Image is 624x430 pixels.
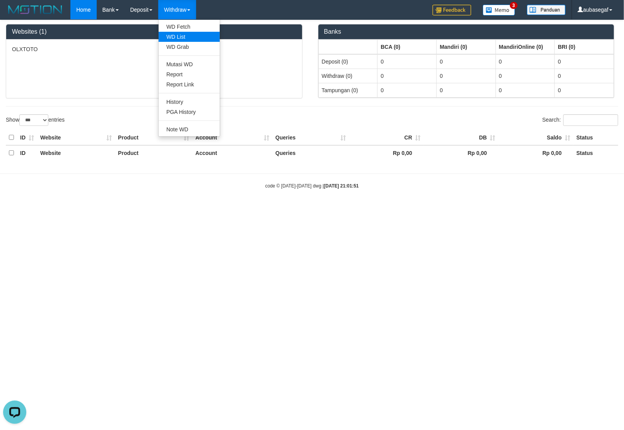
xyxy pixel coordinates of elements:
[12,45,296,53] p: OLXTOTO
[318,69,378,83] td: Withdraw (0)
[573,145,618,160] th: Status
[436,54,496,69] td: 0
[318,40,378,54] th: Group: activate to sort column ascending
[542,114,618,126] label: Search:
[318,83,378,97] td: Tampungan (0)
[159,97,220,107] a: History
[159,69,220,79] a: Report
[159,124,220,134] a: Note WD
[159,22,220,32] a: WD Fetch
[563,114,618,126] input: Search:
[433,5,471,15] img: Feedback.jpg
[159,107,220,117] a: PGA History
[555,83,614,97] td: 0
[6,4,65,15] img: MOTION_logo.png
[159,79,220,89] a: Report Link
[318,54,378,69] td: Deposit (0)
[527,5,566,15] img: panduan.png
[436,83,496,97] td: 0
[272,145,349,160] th: Queries
[115,130,192,145] th: Product
[265,183,359,189] small: code © [DATE]-[DATE] dwg |
[555,40,614,54] th: Group: activate to sort column ascending
[272,130,349,145] th: Queries
[496,54,555,69] td: 0
[499,130,573,145] th: Saldo
[19,114,48,126] select: Showentries
[555,69,614,83] td: 0
[496,40,555,54] th: Group: activate to sort column ascending
[378,54,437,69] td: 0
[499,145,573,160] th: Rp 0,00
[6,114,65,126] label: Show entries
[159,59,220,69] a: Mutasi WD
[573,130,618,145] th: Status
[159,32,220,42] a: WD List
[3,3,26,26] button: Open LiveChat chat widget
[324,183,359,189] strong: [DATE] 21:01:51
[436,40,496,54] th: Group: activate to sort column ascending
[37,130,115,145] th: Website
[496,69,555,83] td: 0
[555,54,614,69] td: 0
[510,2,518,9] span: 3
[424,145,499,160] th: Rp 0,00
[192,145,272,160] th: Account
[349,145,424,160] th: Rp 0,00
[192,130,272,145] th: Account
[349,130,424,145] th: CR
[496,83,555,97] td: 0
[17,145,37,160] th: ID
[483,5,515,15] img: Button%20Memo.svg
[17,130,37,145] th: ID
[37,145,115,160] th: Website
[115,145,192,160] th: Product
[159,42,220,52] a: WD Grab
[436,69,496,83] td: 0
[378,69,437,83] td: 0
[324,28,609,35] h3: Banks
[424,130,499,145] th: DB
[378,40,437,54] th: Group: activate to sort column ascending
[12,28,296,35] h3: Websites (1)
[378,83,437,97] td: 0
